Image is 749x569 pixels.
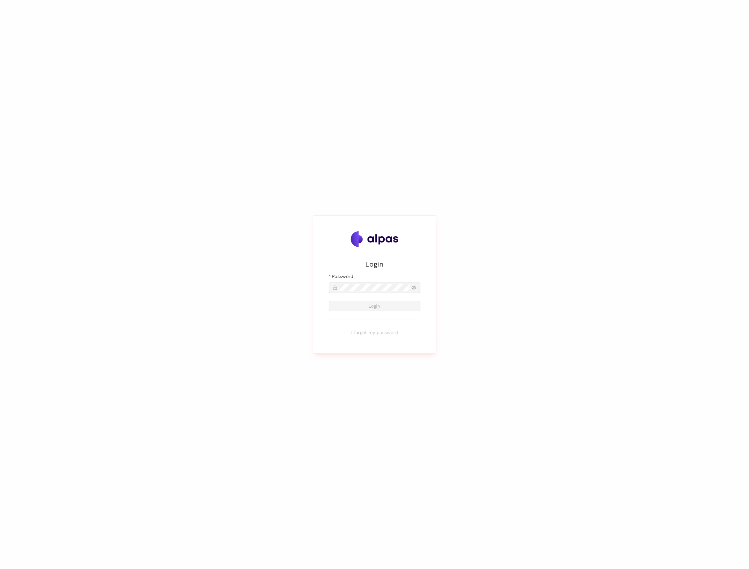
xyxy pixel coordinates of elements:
label: Password [329,273,353,280]
h2: Login [329,259,420,269]
input: Password [339,284,410,291]
span: lock [333,285,337,290]
span: eye-invisible [412,285,416,290]
img: Alpas.ai Logo [351,231,399,247]
button: Login [329,301,420,311]
button: I forgot my password [329,327,420,338]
